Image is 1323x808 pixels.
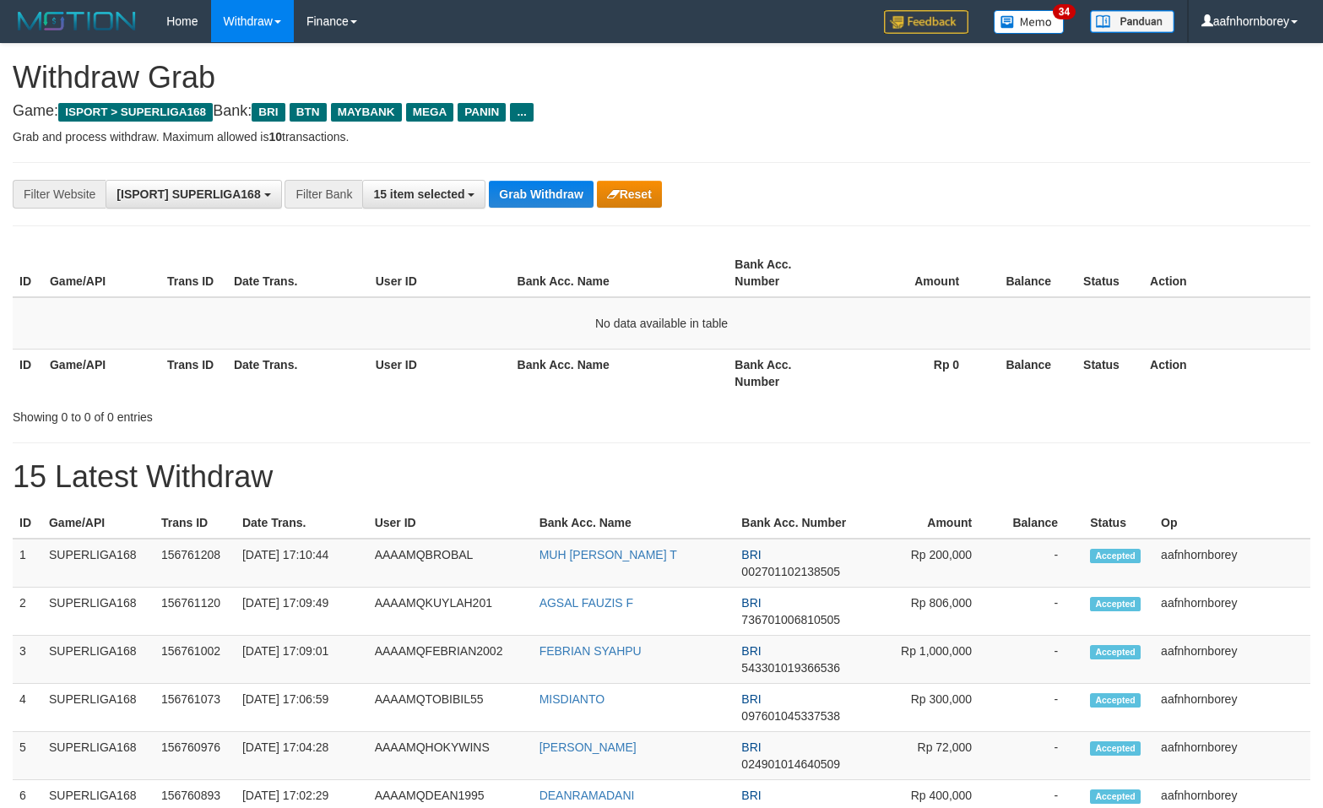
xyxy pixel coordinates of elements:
[884,10,968,34] img: Feedback.jpg
[227,349,369,397] th: Date Trans.
[867,732,997,780] td: Rp 72,000
[540,548,677,561] a: MUH [PERSON_NAME] T
[741,709,840,723] span: Copy 097601045337538 to clipboard
[540,692,605,706] a: MISDIANTO
[1090,549,1141,563] span: Accepted
[511,349,729,397] th: Bank Acc. Name
[406,103,454,122] span: MEGA
[1076,349,1143,397] th: Status
[236,539,368,588] td: [DATE] 17:10:44
[155,684,236,732] td: 156761073
[867,684,997,732] td: Rp 300,000
[984,349,1076,397] th: Balance
[368,507,533,539] th: User ID
[510,103,533,122] span: ...
[155,732,236,780] td: 156760976
[741,692,761,706] span: BRI
[155,636,236,684] td: 156761002
[368,732,533,780] td: AAAAMQHOKYWINS
[1143,349,1310,397] th: Action
[13,61,1310,95] h1: Withdraw Grab
[42,636,155,684] td: SUPERLIGA168
[368,684,533,732] td: AAAAMQTOBIBIL55
[994,10,1065,34] img: Button%20Memo.svg
[540,596,634,610] a: AGSAL FAUZIS F
[285,180,362,209] div: Filter Bank
[13,636,42,684] td: 3
[42,684,155,732] td: SUPERLIGA168
[13,249,43,297] th: ID
[845,349,984,397] th: Rp 0
[155,507,236,539] th: Trans ID
[984,249,1076,297] th: Balance
[997,507,1083,539] th: Balance
[1090,789,1141,804] span: Accepted
[540,789,635,802] a: DEANRAMADANI
[155,588,236,636] td: 156761120
[155,539,236,588] td: 156761208
[1154,684,1310,732] td: aafnhornborey
[160,349,227,397] th: Trans ID
[997,636,1083,684] td: -
[13,8,141,34] img: MOTION_logo.png
[741,789,761,802] span: BRI
[1154,539,1310,588] td: aafnhornborey
[13,460,1310,494] h1: 15 Latest Withdraw
[867,539,997,588] td: Rp 200,000
[867,507,997,539] th: Amount
[511,249,729,297] th: Bank Acc. Name
[369,249,511,297] th: User ID
[236,732,368,780] td: [DATE] 17:04:28
[368,588,533,636] td: AAAAMQKUYLAH201
[13,684,42,732] td: 4
[362,180,485,209] button: 15 item selected
[489,181,593,208] button: Grab Withdraw
[1090,10,1174,33] img: panduan.png
[741,757,840,771] span: Copy 024901014640509 to clipboard
[106,180,281,209] button: [ISPORT] SUPERLIGA168
[290,103,327,122] span: BTN
[1154,507,1310,539] th: Op
[13,349,43,397] th: ID
[331,103,402,122] span: MAYBANK
[1076,249,1143,297] th: Status
[13,103,1310,120] h4: Game: Bank:
[1154,636,1310,684] td: aafnhornborey
[117,187,260,201] span: [ISPORT] SUPERLIGA168
[13,539,42,588] td: 1
[368,539,533,588] td: AAAAMQBROBAL
[13,128,1310,145] p: Grab and process withdraw. Maximum allowed is transactions.
[845,249,984,297] th: Amount
[458,103,506,122] span: PANIN
[236,684,368,732] td: [DATE] 17:06:59
[1090,597,1141,611] span: Accepted
[867,588,997,636] td: Rp 806,000
[735,507,867,539] th: Bank Acc. Number
[997,539,1083,588] td: -
[227,249,369,297] th: Date Trans.
[42,539,155,588] td: SUPERLIGA168
[1090,645,1141,659] span: Accepted
[13,588,42,636] td: 2
[268,130,282,144] strong: 10
[373,187,464,201] span: 15 item selected
[533,507,735,539] th: Bank Acc. Name
[252,103,285,122] span: BRI
[1143,249,1310,297] th: Action
[728,249,845,297] th: Bank Acc. Number
[867,636,997,684] td: Rp 1,000,000
[43,249,160,297] th: Game/API
[997,684,1083,732] td: -
[13,297,1310,350] td: No data available in table
[42,588,155,636] td: SUPERLIGA168
[741,661,840,675] span: Copy 543301019366536 to clipboard
[741,548,761,561] span: BRI
[42,732,155,780] td: SUPERLIGA168
[368,636,533,684] td: AAAAMQFEBRIAN2002
[58,103,213,122] span: ISPORT > SUPERLIGA168
[1090,693,1141,708] span: Accepted
[997,732,1083,780] td: -
[728,349,845,397] th: Bank Acc. Number
[160,249,227,297] th: Trans ID
[1083,507,1154,539] th: Status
